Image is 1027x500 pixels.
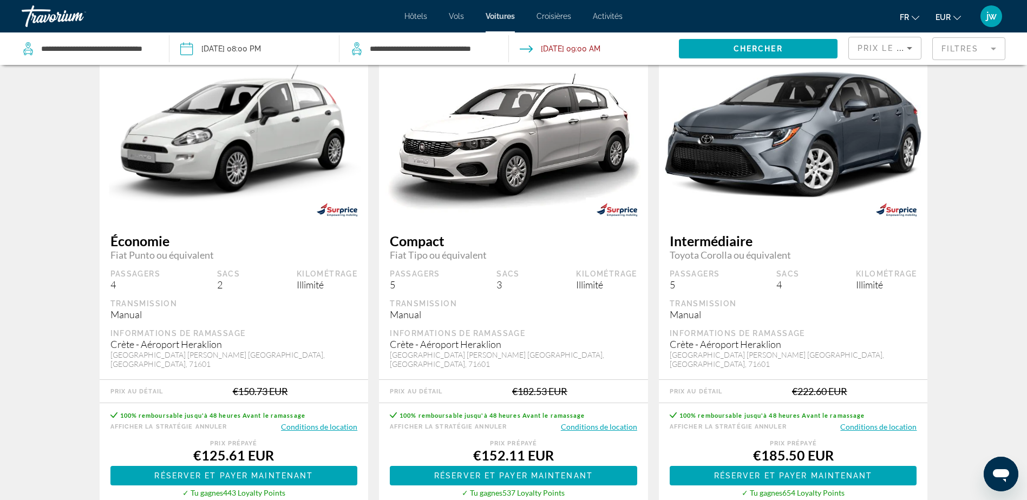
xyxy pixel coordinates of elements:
button: Conditions de location [561,422,637,432]
button: Conditions de location [840,422,917,432]
button: Conditions de location [281,422,357,432]
img: primary.png [100,59,369,212]
div: Crète - Aéroport Heraklion [390,338,637,350]
div: Passagers [110,269,161,279]
span: ✓ Tu gagnes [462,488,502,497]
div: Manual [110,308,358,320]
span: 100% remboursable jusqu'à 48 heures Avant le ramassage [679,412,865,419]
span: Réserver et payer maintenant [434,471,593,480]
div: Crète - Aéroport Heraklion [670,338,917,350]
a: Travorium [22,2,130,30]
span: Fiat Tipo ou équivalent [390,249,637,261]
div: Prix au détail [390,388,442,395]
div: Transmission [670,299,917,308]
div: 2 [217,279,240,291]
span: Compact [390,233,637,249]
a: Vols [449,12,464,21]
div: [GEOGRAPHIC_DATA] [PERSON_NAME] [GEOGRAPHIC_DATA], [GEOGRAPHIC_DATA], 71601 [110,350,358,369]
button: Chercher [679,39,838,58]
div: Informations de ramassage [670,328,917,338]
button: Change language [900,9,919,25]
a: Activités [593,12,623,21]
span: Réserver et payer maintenant [154,471,313,480]
div: Crète - Aéroport Heraklion [110,338,358,350]
span: EUR [936,13,951,22]
div: 4 [110,279,161,291]
img: SURPRICE [306,198,368,222]
div: [GEOGRAPHIC_DATA] [PERSON_NAME] [GEOGRAPHIC_DATA], [GEOGRAPHIC_DATA], 71601 [390,350,637,369]
span: jw [986,11,997,22]
div: Transmission [110,299,358,308]
div: 5 [390,279,440,291]
button: Afficher la stratégie Annuler [110,422,227,432]
div: Kilométrage [576,269,637,279]
div: Informations de ramassage [390,328,637,338]
div: Informations de ramassage [110,328,358,338]
button: Afficher la stratégie Annuler [390,422,507,432]
span: Chercher [734,44,783,53]
span: 537 Loyalty Points [502,488,565,497]
button: Filter [932,37,1005,61]
a: Hôtels [404,12,427,21]
div: €150.73 EUR [233,385,288,397]
div: [GEOGRAPHIC_DATA] [PERSON_NAME] [GEOGRAPHIC_DATA], [GEOGRAPHIC_DATA], 71601 [670,350,917,369]
span: ✓ Tu gagnes [742,488,782,497]
div: Kilométrage [297,269,357,279]
button: Réserver et payer maintenant [390,466,637,485]
span: fr [900,13,909,22]
span: Intermédiaire [670,233,917,249]
iframe: Bouton de lancement de la fenêtre de messagerie [984,457,1018,491]
span: Réserver et payer maintenant [714,471,873,480]
button: Drop-off date: Sep 27, 2025 09:00 AM [520,32,600,65]
div: Illimité [576,279,637,291]
span: Économie [110,233,358,249]
a: Voitures [486,12,515,21]
button: Pickup date: Sep 18, 2025 08:00 PM [180,32,261,65]
button: Réserver et payer maintenant [110,466,358,485]
img: primary.png [659,51,928,219]
button: User Menu [977,5,1005,28]
span: Fiat Punto ou équivalent [110,249,358,261]
div: 5 [670,279,720,291]
span: 443 Loyalty Points [223,488,285,497]
div: Passagers [670,269,720,279]
span: 100% remboursable jusqu'à 48 heures Avant le ramassage [120,412,305,419]
span: Prix ​​le plus bas [858,44,943,52]
div: Sacs [496,269,520,279]
mat-select: Sort by [858,42,912,55]
div: Prix ​​prépayé [390,440,637,447]
div: Prix au détail [110,388,163,395]
a: Croisières [537,12,571,21]
div: Manual [390,308,637,320]
img: primary.png [379,55,648,216]
div: Passagers [390,269,440,279]
span: 100% remboursable jusqu'à 48 heures Avant le ramassage [400,412,585,419]
div: Prix ​​prépayé [110,440,358,447]
div: Transmission [390,299,637,308]
div: Prix ​​prépayé [670,440,917,447]
img: SURPRICE [865,198,927,222]
div: €185.50 EUR [670,447,917,463]
span: 654 Loyalty Points [782,488,845,497]
div: Manual [670,308,917,320]
div: Sacs [217,269,240,279]
span: ✓ Tu gagnes [182,488,223,497]
div: 3 [496,279,520,291]
div: 4 [776,279,800,291]
div: Illimité [297,279,357,291]
img: SURPRICE [586,198,648,222]
button: Afficher la stratégie Annuler [670,422,787,432]
div: Prix au détail [670,388,722,395]
div: Kilométrage [856,269,917,279]
button: Change currency [936,9,961,25]
div: €182.53 EUR [512,385,567,397]
button: Réserver et payer maintenant [670,466,917,485]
